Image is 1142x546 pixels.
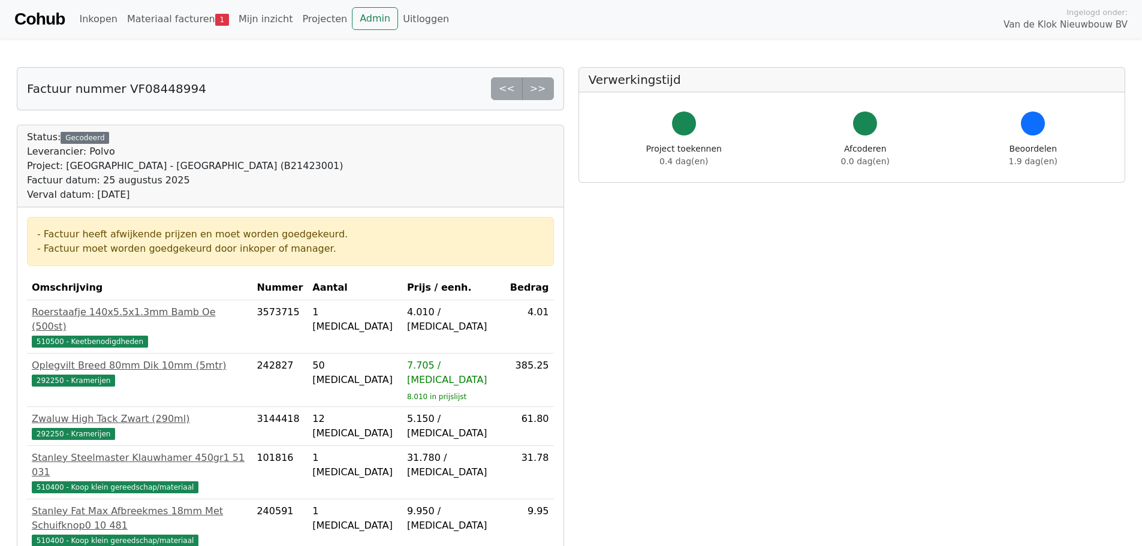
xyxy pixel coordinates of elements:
div: Status: [27,130,343,202]
span: 0.4 dag(en) [659,156,708,166]
h5: Verwerkingstijd [589,73,1116,87]
a: Roerstaafje 140x5.5x1.3mm Bamb Oe (500st)510500 - Keetbenodigdheden [32,305,247,348]
a: Oplegvilt Breed 80mm Dik 10mm (5mtr)292250 - Kramerijen [32,358,247,387]
div: 4.010 / [MEDICAL_DATA] [407,305,501,334]
a: Mijn inzicht [234,7,298,31]
span: Van de Klok Nieuwbouw BV [1004,18,1128,32]
div: Leverancier: Polvo [27,144,343,159]
a: Zwaluw High Tack Zwart (290ml)292250 - Kramerijen [32,412,247,441]
div: - Factuur moet worden goedgekeurd door inkoper of manager. [37,242,544,256]
th: Nummer [252,276,308,300]
a: Admin [352,7,398,30]
span: 292250 - Kramerijen [32,428,115,440]
div: Oplegvilt Breed 80mm Dik 10mm (5mtr) [32,358,247,373]
span: Ingelogd onder: [1066,7,1128,18]
div: 1 [MEDICAL_DATA] [312,305,397,334]
th: Omschrijving [27,276,252,300]
div: 1 [MEDICAL_DATA] [312,504,397,533]
div: Stanley Steelmaster Klauwhamer 450gr1 51 031 [32,451,247,479]
td: 31.78 [505,446,554,499]
div: 1 [MEDICAL_DATA] [312,451,397,479]
div: Afcoderen [841,143,890,168]
div: 7.705 / [MEDICAL_DATA] [407,358,501,387]
div: 5.150 / [MEDICAL_DATA] [407,412,501,441]
span: 510500 - Keetbenodigdheden [32,336,148,348]
div: Beoordelen [1009,143,1057,168]
th: Aantal [308,276,402,300]
div: - Factuur heeft afwijkende prijzen en moet worden goedgekeurd. [37,227,544,242]
td: 101816 [252,446,308,499]
div: Stanley Fat Max Afbreekmes 18mm Met Schuifknop0 10 481 [32,504,247,533]
div: 9.950 / [MEDICAL_DATA] [407,504,501,533]
div: Project: [GEOGRAPHIC_DATA] - [GEOGRAPHIC_DATA] (B21423001) [27,159,343,173]
td: 61.80 [505,407,554,446]
th: Bedrag [505,276,554,300]
th: Prijs / eenh. [402,276,505,300]
div: Gecodeerd [61,132,109,144]
div: 31.780 / [MEDICAL_DATA] [407,451,501,479]
div: Factuur datum: 25 augustus 2025 [27,173,343,188]
span: 510400 - Koop klein gereedschap/materiaal [32,481,198,493]
div: Zwaluw High Tack Zwart (290ml) [32,412,247,426]
span: 1 [215,14,229,26]
sub: 8.010 in prijslijst [407,393,466,401]
div: Verval datum: [DATE] [27,188,343,202]
td: 242827 [252,354,308,407]
div: Project toekennen [646,143,722,168]
a: Materiaal facturen1 [122,7,234,31]
a: Stanley Steelmaster Klauwhamer 450gr1 51 031510400 - Koop klein gereedschap/materiaal [32,451,247,494]
span: 0.0 dag(en) [841,156,890,166]
div: 50 [MEDICAL_DATA] [312,358,397,387]
div: Roerstaafje 140x5.5x1.3mm Bamb Oe (500st) [32,305,247,334]
span: 1.9 dag(en) [1009,156,1057,166]
span: 292250 - Kramerijen [32,375,115,387]
h5: Factuur nummer VF08448994 [27,82,206,96]
a: Uitloggen [398,7,454,31]
a: Inkopen [74,7,122,31]
td: 385.25 [505,354,554,407]
td: 4.01 [505,300,554,354]
a: Projecten [297,7,352,31]
div: 12 [MEDICAL_DATA] [312,412,397,441]
td: 3144418 [252,407,308,446]
td: 3573715 [252,300,308,354]
a: Cohub [14,5,65,34]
